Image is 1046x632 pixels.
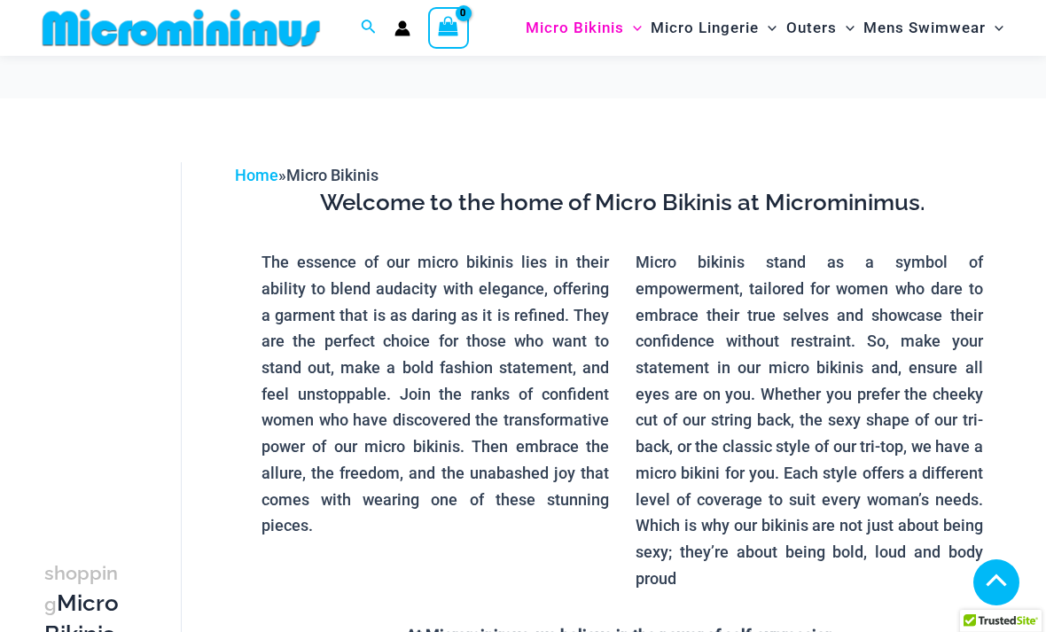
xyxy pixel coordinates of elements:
a: Account icon link [394,20,410,36]
p: The essence of our micro bikinis lies in their ability to blend audacity with elegance, offering ... [261,249,609,539]
span: Micro Bikinis [526,5,624,51]
h3: Welcome to the home of Micro Bikinis at Microminimus. [248,188,996,218]
span: Menu Toggle [986,5,1003,51]
span: Outers [786,5,837,51]
p: Micro bikinis stand as a symbol of empowerment, tailored for women who dare to embrace their true... [636,249,983,591]
a: OutersMenu ToggleMenu Toggle [782,5,859,51]
span: » [235,166,379,184]
img: MM SHOP LOGO FLAT [35,8,327,48]
span: Micro Bikinis [286,166,379,184]
nav: Site Navigation [519,3,1011,53]
a: Home [235,166,278,184]
a: Micro LingerieMenu ToggleMenu Toggle [646,5,781,51]
span: Micro Lingerie [651,5,759,51]
iframe: TrustedSite Certified [44,148,204,503]
span: Menu Toggle [624,5,642,51]
a: Mens SwimwearMenu ToggleMenu Toggle [859,5,1008,51]
span: Menu Toggle [759,5,777,51]
span: Mens Swimwear [863,5,986,51]
span: Menu Toggle [837,5,855,51]
span: shopping [44,562,118,615]
a: View Shopping Cart, empty [428,7,469,48]
a: Search icon link [361,17,377,39]
a: Micro BikinisMenu ToggleMenu Toggle [521,5,646,51]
